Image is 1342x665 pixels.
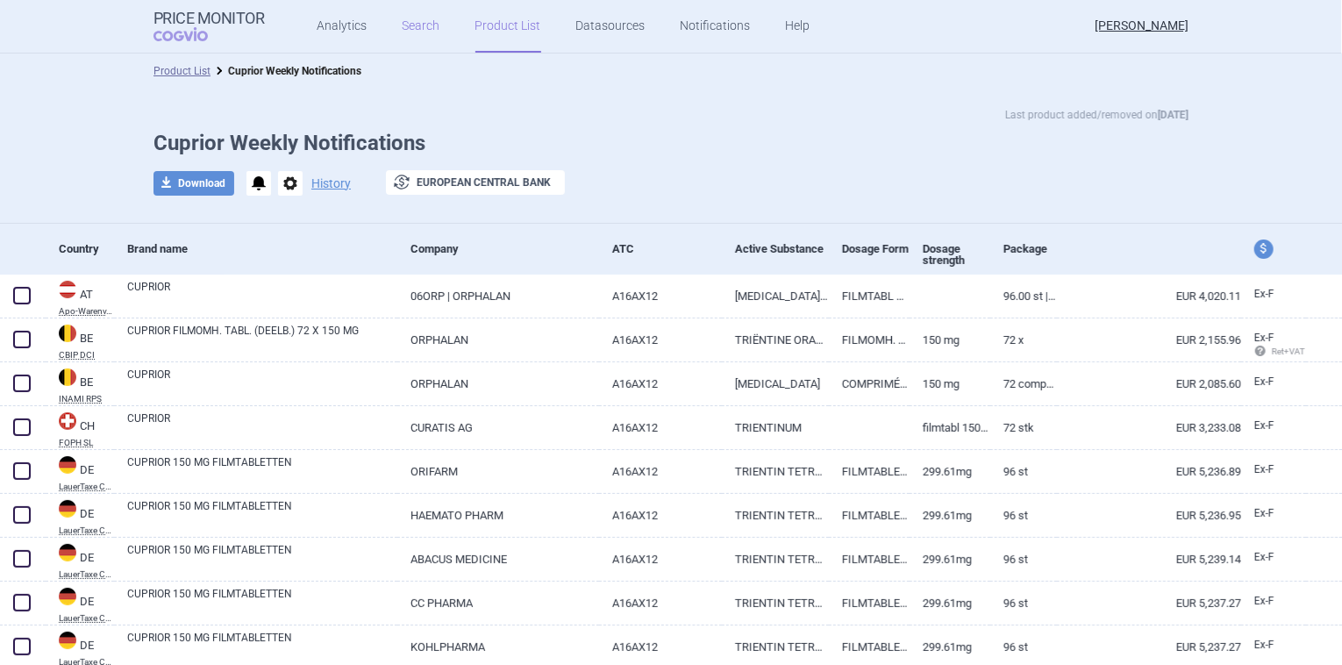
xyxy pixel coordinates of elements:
[1241,457,1306,483] a: Ex-F
[990,406,1058,449] a: 72 Stk
[990,450,1058,493] a: 96 St
[910,582,990,625] a: 299.61mg
[127,586,397,618] a: CUPRIOR 150 MG FILMTABLETTEN
[910,494,990,537] a: 299.61mg
[910,450,990,493] a: 299.61mg
[153,65,211,77] a: Product List
[397,494,599,537] a: HAEMATO PHARM
[599,318,722,361] a: A16AX12
[1254,507,1274,519] span: Ex-factory price
[127,498,397,530] a: CUPRIOR 150 MG FILMTABLETTEN
[127,542,397,574] a: CUPRIOR 150 MG FILMTABLETTEN
[599,494,722,537] a: A16AX12
[1254,419,1274,432] span: Ex-factory price
[829,538,910,581] a: FILMTABLETTEN
[410,227,599,270] div: Company
[722,318,829,361] a: TRIËNTINE ORAAL 150 MG
[59,483,114,491] abbr: LauerTaxe CGM — Complex database for German drug information provided by commercial provider CGM ...
[1254,463,1274,476] span: Ex-factory price
[46,586,114,623] a: DEDELauerTaxe CGM
[59,227,114,270] div: Country
[59,395,114,404] abbr: INAMI RPS — National Institute for Health Disability Insurance, Belgium. Programme web - Médicame...
[722,494,829,537] a: TRIENTIN TETRAHYDROCHLORID 299,6 MG
[46,498,114,535] a: DEDELauerTaxe CGM
[59,588,76,605] img: Germany
[1241,369,1306,396] a: Ex-F
[397,582,599,625] a: CC PHARMA
[59,307,114,316] abbr: Apo-Warenv.III — Apothekerverlag Warenverzeichnis. Online database developed by the Österreichisc...
[599,450,722,493] a: A16AX12
[59,281,76,298] img: Austria
[1057,538,1241,581] a: EUR 5,239.14
[311,177,351,189] button: History
[397,450,599,493] a: ORIFARM
[990,582,1058,625] a: 96 St
[228,65,361,77] strong: Cuprior Weekly Notifications
[910,318,990,361] a: 150 mg
[722,538,829,581] a: TRIENTIN TETRAHYDROCHLORID 299,6 MG
[127,323,397,354] a: CUPRIOR FILMOMH. TABL. (DEELB.) 72 X 150 MG
[722,406,829,449] a: TRIENTINUM
[153,131,1189,156] h1: Cuprior Weekly Notifications
[842,227,910,270] div: Dosage Form
[1057,494,1241,537] a: EUR 5,236.95
[1057,450,1241,493] a: EUR 5,236.89
[1057,275,1241,318] a: EUR 4,020.11
[599,538,722,581] a: A16AX12
[59,632,76,649] img: Germany
[1254,288,1274,300] span: Ex-factory price
[397,318,599,361] a: ORPHALAN
[990,538,1058,581] a: 96 St
[59,325,76,342] img: Belgium
[1057,582,1241,625] a: EUR 5,237.27
[722,450,829,493] a: TRIENTIN TETRAHYDROCHLORID 299,6 MG
[1241,325,1306,366] a: Ex-F Ret+VAT calc
[397,406,599,449] a: CURATIS AG
[599,362,722,405] a: A16AX12
[1241,589,1306,615] a: Ex-F
[397,362,599,405] a: ORPHALAN
[722,362,829,405] a: [MEDICAL_DATA]
[46,367,114,404] a: BEBEINAMI RPS
[1057,362,1241,405] a: EUR 2,085.60
[59,526,114,535] abbr: LauerTaxe CGM — Complex database for German drug information provided by commercial provider CGM ...
[127,279,397,311] a: CUPRIOR
[829,582,910,625] a: FILMTABLETTEN
[46,279,114,316] a: ATATApo-Warenv.III
[910,406,990,449] a: Filmtabl 150 mg
[127,630,397,661] a: CUPRIOR 150 MG FILMTABLETTEN
[829,450,910,493] a: FILMTABLETTEN
[1003,227,1058,270] div: Package
[612,227,722,270] div: ATC
[910,538,990,581] a: 299.61mg
[1057,318,1241,361] a: EUR 2,155.96
[829,275,910,318] a: FILMTABL 150MG
[153,27,232,41] span: COGVIO
[1254,375,1274,388] span: Ex-factory price
[1254,332,1274,344] span: Ex-factory price
[1254,595,1274,607] span: Ex-factory price
[1241,282,1306,308] a: Ex-F
[59,456,76,474] img: Germany
[153,10,265,43] a: Price MonitorCOGVIO
[59,544,76,561] img: Germany
[923,227,990,282] div: Dosage strength
[990,362,1058,405] a: 72 comprimés pelliculés, 150 mg
[599,582,722,625] a: A16AX12
[153,171,234,196] button: Download
[127,454,397,486] a: CUPRIOR 150 MG FILMTABLETTEN
[153,62,211,80] li: Product List
[1241,413,1306,440] a: Ex-F
[1241,545,1306,571] a: Ex-F
[599,275,722,318] a: A16AX12
[910,362,990,405] a: 150 mg
[59,368,76,386] img: Belgium
[1005,106,1189,124] p: Last product added/removed on
[59,500,76,518] img: Germany
[46,542,114,579] a: DEDELauerTaxe CGM
[59,439,114,447] abbr: FOPH SL — List of medical products provided by Swiss Federal Office of Public Health (FOPH).
[397,538,599,581] a: ABACUS MEDICINE
[1241,501,1306,527] a: Ex-F
[397,275,599,318] a: 06ORP | ORPHALAN
[1057,406,1241,449] a: EUR 3,233.08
